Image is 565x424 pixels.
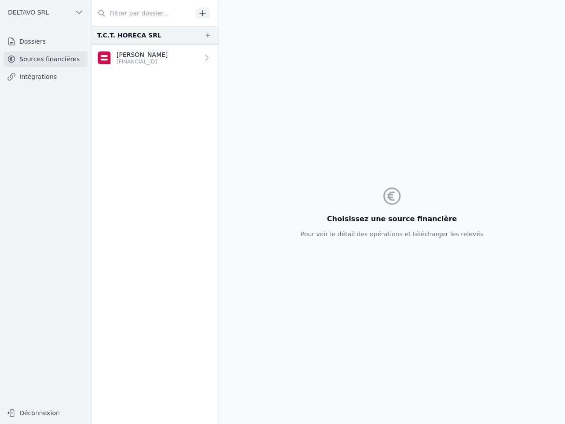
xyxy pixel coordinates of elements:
button: Déconnexion [4,406,88,420]
img: belfius-1.png [97,51,111,65]
a: Intégrations [4,69,88,85]
h3: Choisissez une source financière [301,214,483,224]
span: DELTAVO SRL [8,8,49,17]
a: [PERSON_NAME] [FINANCIAL_ID] [92,45,218,71]
div: T.C.T. HORECA SRL [97,30,162,41]
button: DELTAVO SRL [4,5,88,19]
p: [PERSON_NAME] [117,50,168,59]
a: Dossiers [4,33,88,49]
p: Pour voir le détail des opérations et télécharger les relevés [301,230,483,238]
p: [FINANCIAL_ID] [117,58,168,65]
a: Sources financières [4,51,88,67]
input: Filtrer par dossier... [92,5,192,21]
